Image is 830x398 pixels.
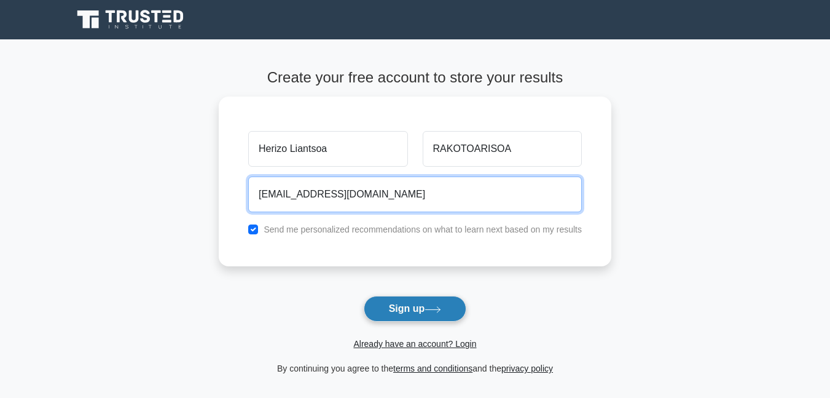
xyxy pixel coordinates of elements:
[219,69,611,87] h4: Create your free account to store your results
[211,361,619,376] div: By continuing you agree to the and the
[248,177,582,212] input: Email
[353,339,476,349] a: Already have an account? Login
[423,131,582,167] input: Last name
[264,225,582,234] label: Send me personalized recommendations on what to learn next based on my results
[364,296,467,322] button: Sign up
[248,131,407,167] input: First name
[393,364,472,373] a: terms and conditions
[501,364,553,373] a: privacy policy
